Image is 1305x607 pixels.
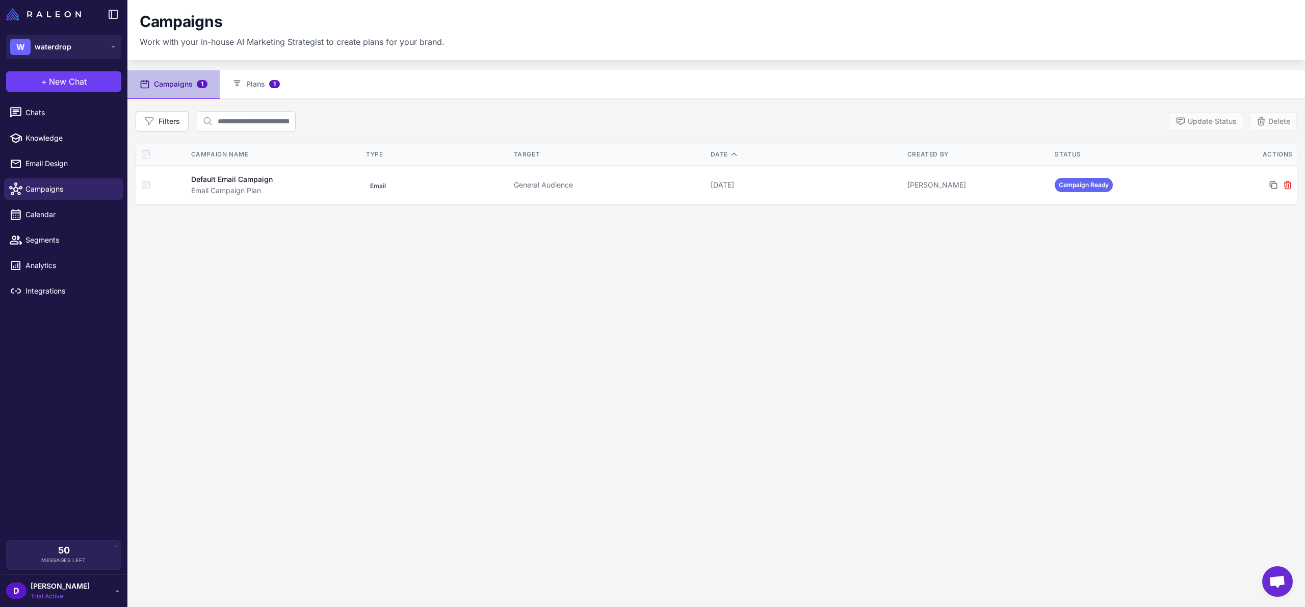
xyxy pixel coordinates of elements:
[711,179,899,191] div: [DATE]
[1262,566,1293,597] div: Open chat
[6,35,121,59] button: Wwaterdrop
[41,75,47,88] span: +
[4,280,123,302] a: Integrations
[136,111,189,131] button: Filters
[25,209,115,220] span: Calendar
[907,150,1047,159] div: Created By
[140,36,445,48] p: Work with your in-house AI Marketing Strategist to create plans for your brand.
[6,8,81,20] img: Raleon Logo
[127,70,220,99] button: Campaigns1
[41,557,86,564] span: Messages Left
[711,150,899,159] div: Date
[4,102,123,123] a: Chats
[6,583,27,599] div: D
[35,41,71,52] span: waterdrop
[907,179,1047,191] div: [PERSON_NAME]
[191,174,273,185] div: Default Email Campaign
[1055,150,1194,159] div: Status
[31,592,90,601] span: Trial Active
[58,546,70,555] span: 50
[49,75,87,88] span: New Chat
[25,133,115,144] span: Knowledge
[25,158,115,169] span: Email Design
[514,150,702,159] div: Target
[4,178,123,200] a: Campaigns
[4,204,123,225] a: Calendar
[4,229,123,251] a: Segments
[6,71,121,92] button: +New Chat
[4,153,123,174] a: Email Design
[4,127,123,149] a: Knowledge
[1169,112,1243,130] button: Update Status
[1055,178,1113,192] span: Campaign Ready
[366,150,506,159] div: Type
[191,150,356,159] div: Campaign Name
[25,260,115,271] span: Analytics
[25,107,115,118] span: Chats
[366,181,390,191] span: Email
[197,80,207,88] span: 1
[6,8,85,20] a: Raleon Logo
[514,179,702,191] div: General Audience
[1198,144,1297,166] th: Actions
[31,580,90,592] span: [PERSON_NAME]
[25,183,115,195] span: Campaigns
[4,255,123,276] a: Analytics
[1249,112,1297,130] button: Delete
[191,185,356,196] div: Email Campaign Plan
[220,70,292,99] button: Plans1
[10,39,31,55] div: W
[269,80,280,88] span: 1
[25,285,115,297] span: Integrations
[140,12,222,32] h1: Campaigns
[25,234,115,246] span: Segments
